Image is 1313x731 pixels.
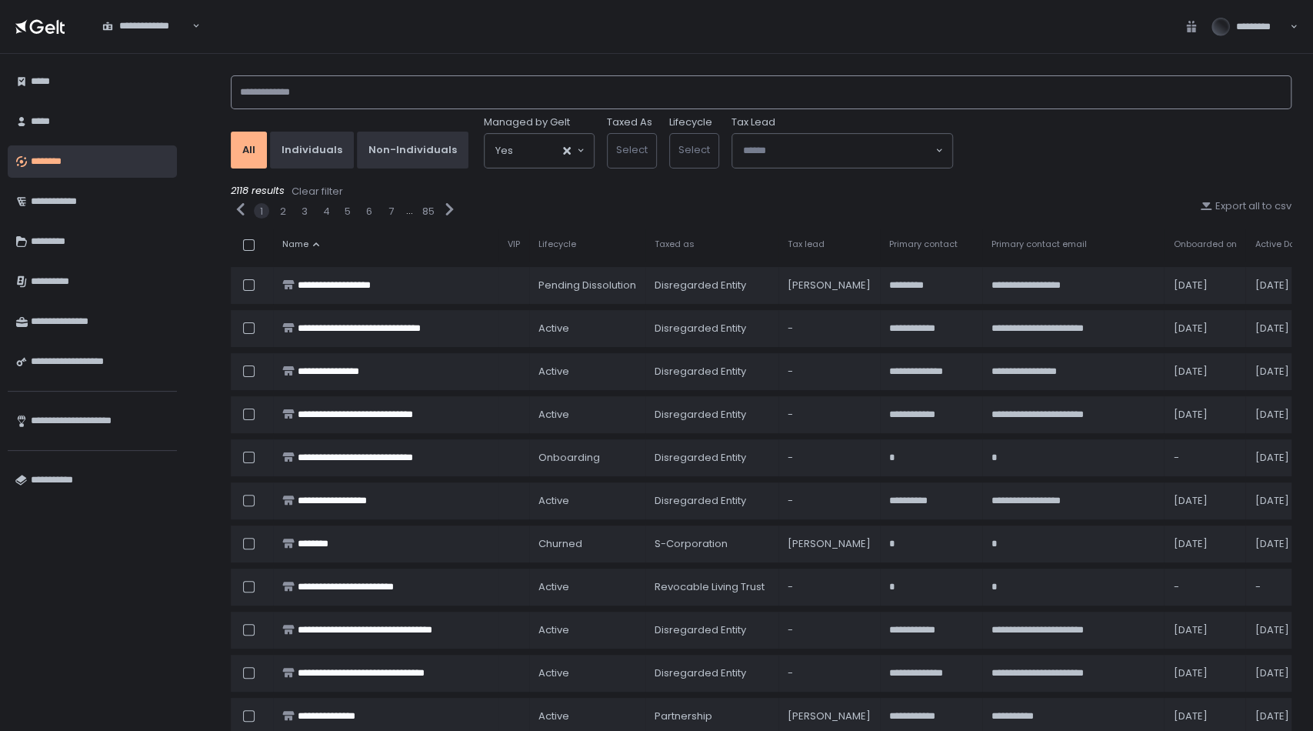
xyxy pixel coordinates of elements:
[1173,408,1236,422] div: [DATE]
[655,623,769,637] div: Disregarded Entity
[1255,239,1303,250] span: Active Date
[282,239,308,250] span: Name
[1255,666,1303,680] div: [DATE]
[616,142,648,157] span: Select
[788,322,871,335] div: -
[1173,279,1236,292] div: [DATE]
[1173,709,1236,723] div: [DATE]
[495,143,513,159] span: Yes
[655,580,769,594] div: Revocable Living Trust
[655,408,769,422] div: Disregarded Entity
[538,537,582,551] span: churned
[788,537,871,551] div: [PERSON_NAME]
[231,184,1291,199] div: 2118 results
[1255,537,1303,551] div: [DATE]
[1255,322,1303,335] div: [DATE]
[607,115,652,129] label: Taxed As
[655,279,769,292] div: Disregarded Entity
[302,205,308,219] button: 3
[1255,365,1303,379] div: [DATE]
[678,142,710,157] span: Select
[655,322,769,335] div: Disregarded Entity
[1255,623,1303,637] div: [DATE]
[1255,451,1303,465] div: [DATE]
[655,709,769,723] div: Partnership
[538,494,569,508] span: active
[280,205,286,219] div: 2
[538,666,569,680] span: active
[1173,365,1236,379] div: [DATE]
[1255,580,1303,594] div: -
[1200,199,1291,213] button: Export all to csv
[1173,623,1236,637] div: [DATE]
[889,239,958,250] span: Primary contact
[655,666,769,680] div: Disregarded Entity
[655,537,769,551] div: S-Corporation
[788,279,871,292] div: [PERSON_NAME]
[231,132,267,169] button: All
[743,143,934,159] input: Search for option
[485,134,594,168] div: Search for option
[366,205,372,219] button: 6
[1255,709,1303,723] div: [DATE]
[406,204,413,218] div: ...
[1173,451,1236,465] div: -
[323,205,330,219] button: 4
[1255,279,1303,292] div: [DATE]
[788,623,871,637] div: -
[1173,666,1236,680] div: [DATE]
[788,709,871,723] div: [PERSON_NAME]
[538,623,569,637] span: active
[282,143,342,157] div: Individuals
[1255,408,1303,422] div: [DATE]
[788,239,825,250] span: Tax lead
[1173,239,1236,250] span: Onboarded on
[731,115,775,129] span: Tax Lead
[388,205,394,219] button: 7
[788,365,871,379] div: -
[1173,537,1236,551] div: [DATE]
[538,451,600,465] span: onboarding
[538,408,569,422] span: active
[538,709,569,723] span: active
[260,205,263,219] button: 1
[484,115,570,129] span: Managed by Gelt
[422,205,435,219] button: 85
[538,279,636,292] span: pending Dissolution
[538,239,576,250] span: Lifecycle
[732,134,952,168] div: Search for option
[270,132,354,169] button: Individuals
[357,132,468,169] button: Non-Individuals
[1255,494,1303,508] div: [DATE]
[1173,580,1236,594] div: -
[513,143,562,159] input: Search for option
[563,147,571,155] button: Clear Selected
[655,239,695,250] span: Taxed as
[291,184,344,199] button: Clear filter
[1173,322,1236,335] div: [DATE]
[788,666,871,680] div: -
[788,580,871,594] div: -
[655,494,769,508] div: Disregarded Entity
[655,451,769,465] div: Disregarded Entity
[538,365,569,379] span: active
[102,33,191,48] input: Search for option
[368,143,457,157] div: Non-Individuals
[788,408,871,422] div: -
[669,115,712,129] label: Lifecycle
[788,451,871,465] div: -
[345,205,351,219] button: 5
[655,365,769,379] div: Disregarded Entity
[538,322,569,335] span: active
[242,143,255,157] div: All
[991,239,1087,250] span: Primary contact email
[292,185,343,199] div: Clear filter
